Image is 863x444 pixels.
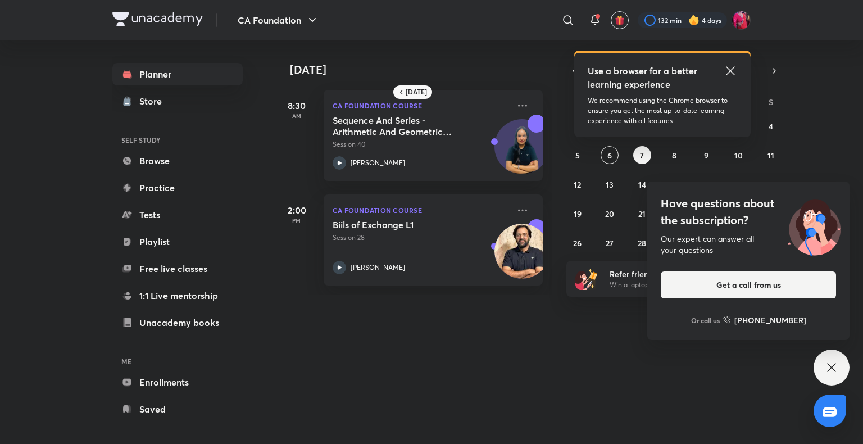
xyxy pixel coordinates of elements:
button: October 17, 2025 [730,175,748,193]
button: October 26, 2025 [569,234,587,252]
a: Store [112,90,243,112]
a: Unacademy books [112,311,243,334]
button: October 14, 2025 [633,175,651,193]
p: AM [274,112,319,119]
button: October 27, 2025 [601,234,619,252]
h6: ME [112,352,243,371]
img: streak [688,15,700,26]
h5: Use a browser for a better learning experience [588,64,700,91]
abbr: October 20, 2025 [605,209,614,219]
h5: 2:00 [274,203,319,217]
button: October 7, 2025 [633,146,651,164]
p: [PERSON_NAME] [351,158,405,168]
a: Enrollments [112,371,243,393]
h6: SELF STUDY [112,130,243,149]
abbr: October 14, 2025 [638,179,646,190]
button: October 18, 2025 [762,175,780,193]
a: [PHONE_NUMBER] [723,314,806,326]
abbr: October 5, 2025 [575,150,580,161]
abbr: Saturday [769,97,773,107]
abbr: October 19, 2025 [574,209,582,219]
button: October 4, 2025 [762,117,780,135]
a: Saved [112,398,243,420]
h6: [DATE] [406,88,427,97]
a: Company Logo [112,12,203,29]
button: October 20, 2025 [601,205,619,223]
abbr: October 10, 2025 [734,150,743,161]
button: Get a call from us [661,271,836,298]
abbr: October 4, 2025 [769,121,773,132]
abbr: October 11, 2025 [767,150,774,161]
div: Store [139,94,169,108]
abbr: October 17, 2025 [735,179,742,190]
abbr: October 28, 2025 [638,238,646,248]
button: October 28, 2025 [633,234,651,252]
p: Win a laptop, vouchers & more [610,280,748,290]
button: October 6, 2025 [601,146,619,164]
img: referral [575,268,598,290]
h5: Biils of Exchange L1 [333,219,473,230]
img: ttu_illustration_new.svg [779,195,850,256]
p: Session 28 [333,233,509,243]
abbr: October 12, 2025 [574,179,581,190]
abbr: October 13, 2025 [606,179,614,190]
p: CA Foundation Course [333,99,509,112]
button: October 5, 2025 [569,146,587,164]
p: PM [274,217,319,224]
abbr: October 7, 2025 [640,150,644,161]
h6: Refer friends [610,268,748,280]
h5: Sequence And Series - Arithmetic And Geometric Progressions - IV [333,115,473,137]
button: October 10, 2025 [730,146,748,164]
p: Session 40 [333,139,509,149]
abbr: October 27, 2025 [606,238,614,248]
button: October 15, 2025 [665,175,683,193]
abbr: October 8, 2025 [672,150,676,161]
abbr: October 9, 2025 [704,150,708,161]
p: CA Foundation Course [333,203,509,217]
h4: Have questions about the subscription? [661,195,836,229]
p: We recommend using the Chrome browser to ensure you get the most up-to-date learning experience w... [588,96,737,126]
img: avatar [615,15,625,25]
button: October 8, 2025 [665,146,683,164]
abbr: October 18, 2025 [767,179,775,190]
img: Anushka Gupta [732,11,751,30]
h6: [PHONE_NUMBER] [734,314,806,326]
button: October 13, 2025 [601,175,619,193]
a: Practice [112,176,243,199]
a: Browse [112,149,243,172]
a: Playlist [112,230,243,253]
div: Our expert can answer all your questions [661,233,836,256]
a: 1:1 Live mentorship [112,284,243,307]
abbr: October 6, 2025 [607,150,612,161]
img: Avatar [495,125,549,179]
button: avatar [611,11,629,29]
a: Free live classes [112,257,243,280]
button: CA Foundation [231,9,326,31]
button: October 12, 2025 [569,175,587,193]
h4: [DATE] [290,63,554,76]
abbr: October 15, 2025 [670,179,678,190]
a: Tests [112,203,243,226]
p: [PERSON_NAME] [351,262,405,273]
button: October 16, 2025 [697,175,715,193]
button: October 19, 2025 [569,205,587,223]
img: Company Logo [112,12,203,26]
abbr: October 16, 2025 [702,179,710,190]
abbr: October 21, 2025 [638,209,646,219]
abbr: October 26, 2025 [573,238,582,248]
button: October 21, 2025 [633,205,651,223]
h5: 8:30 [274,99,319,112]
p: Or call us [691,315,720,325]
button: October 9, 2025 [697,146,715,164]
a: Planner [112,63,243,85]
button: October 11, 2025 [762,146,780,164]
